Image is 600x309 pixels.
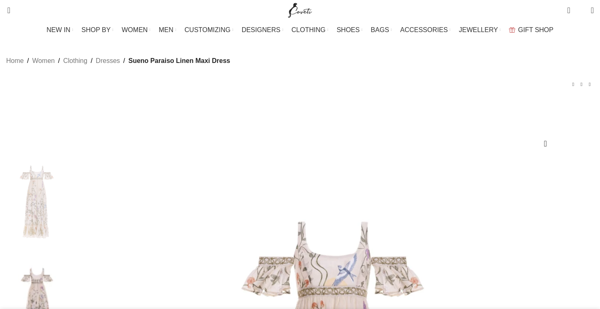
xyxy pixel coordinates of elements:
nav: Breadcrumb [6,56,230,66]
a: BAGS [371,22,392,38]
span: NEW IN [47,26,70,34]
a: ACCESSORIES [400,22,451,38]
a: SHOP BY [82,22,114,38]
a: Site logo [286,6,314,13]
span: WOMEN [122,26,148,34]
span: 0 [578,8,584,14]
span: MEN [159,26,174,34]
a: NEW IN [47,22,73,38]
a: WOMEN [122,22,151,38]
span: BAGS [371,26,389,34]
div: Main navigation [2,22,598,38]
span: SHOP BY [82,26,111,34]
span: Sueno Paraiso Linen Maxi Dress [128,56,230,66]
span: ACCESSORIES [400,26,448,34]
a: SHOES [336,22,362,38]
img: Agua By Agua Bendita Dresses [10,153,61,251]
span: GIFT SHOP [518,26,553,34]
img: GiftBag [509,27,515,33]
a: CUSTOMIZING [184,22,233,38]
a: JEWELLERY [459,22,501,38]
a: Clothing [63,56,87,66]
span: SHOES [336,26,360,34]
span: DESIGNERS [242,26,280,34]
a: Next product [586,80,594,88]
a: Home [6,56,24,66]
a: GIFT SHOP [509,22,553,38]
a: Dresses [96,56,120,66]
a: Women [32,56,55,66]
a: Previous product [569,80,577,88]
span: CLOTHING [292,26,326,34]
div: My Wishlist [577,2,585,19]
a: 0 [563,2,574,19]
a: MEN [159,22,176,38]
span: JEWELLERY [459,26,498,34]
span: CUSTOMIZING [184,26,231,34]
a: Search [2,2,10,19]
a: DESIGNERS [242,22,283,38]
a: CLOTHING [292,22,329,38]
span: 0 [568,4,574,10]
